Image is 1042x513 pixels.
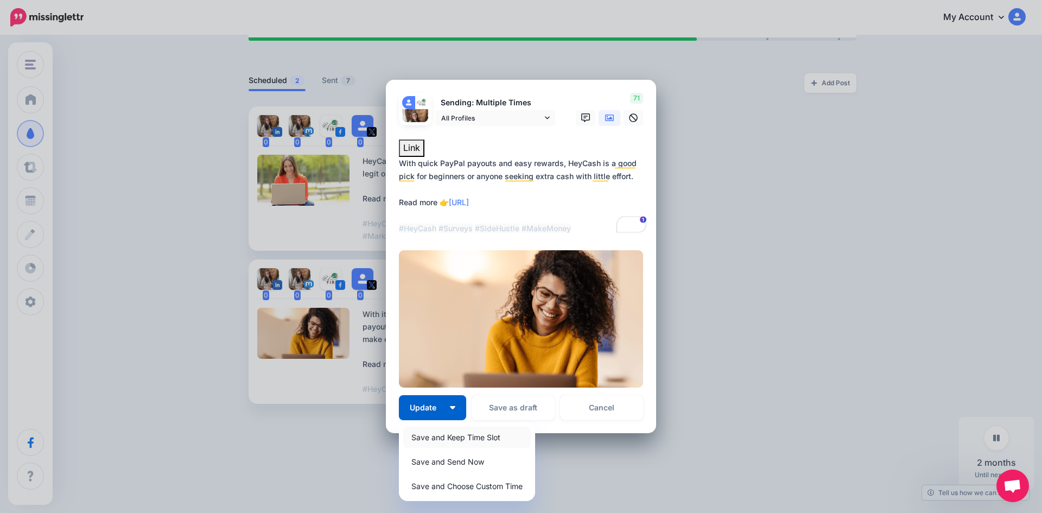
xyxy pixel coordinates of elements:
img: 137c2137a2828240-89477.jpeg [402,109,428,135]
div: With quick PayPal payouts and easy rewards, HeyCash is a good pick for beginners or anyone seekin... [399,157,649,235]
img: arrow-down-white.png [450,406,455,409]
span: 71 [630,93,643,104]
img: user_default_image.png [402,96,415,109]
a: Save and Keep Time Slot [403,427,531,448]
a: Save and Send Now [403,451,531,472]
button: Link [399,140,424,157]
span: Update [410,404,444,411]
div: Update [399,422,535,501]
a: Cancel [560,395,643,420]
img: 302279413_941954216721528_4677248601821306673_n-bsa153469.jpg [415,96,428,109]
a: Save and Choose Custom Time [403,476,531,497]
textarea: To enrich screen reader interactions, please activate Accessibility in Grammarly extension settings [399,157,649,235]
span: All Profiles [441,112,542,124]
img: KBFOEHKPLSOD0PUL26NRPA1TLWTE49JB.png [399,250,643,388]
a: All Profiles [436,110,555,126]
button: Save as draft [472,395,555,420]
button: Update [399,395,466,420]
p: Sending: Multiple Times [436,97,555,109]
